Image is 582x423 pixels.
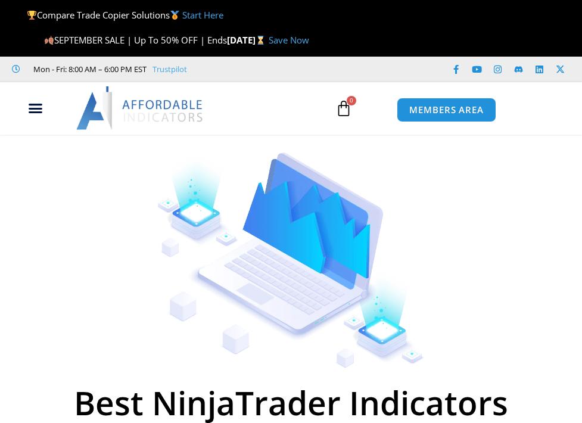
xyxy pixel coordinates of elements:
[30,62,147,76] span: Mon - Fri: 8:00 AM – 6:00 PM EST
[27,11,36,20] img: 🏆
[44,34,227,46] span: SEPTEMBER SALE | Up To 50% OFF | Ends
[182,9,223,21] a: Start Here
[347,96,356,105] span: 0
[45,36,54,45] img: 🍂
[409,105,484,114] span: MEMBERS AREA
[269,34,309,46] a: Save Now
[170,11,179,20] img: 🥇
[76,86,204,129] img: LogoAI | Affordable Indicators – NinjaTrader
[7,97,64,120] div: Menu Toggle
[397,98,496,122] a: MEMBERS AREA
[26,9,223,21] span: Compare Trade Copier Solutions
[9,386,573,419] h1: Best NinjaTrader Indicators
[157,153,425,368] img: Indicators 1 | Affordable Indicators – NinjaTrader
[152,62,187,76] a: Trustpilot
[318,91,370,126] a: 0
[227,34,268,46] strong: [DATE]
[256,36,265,45] img: ⌛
